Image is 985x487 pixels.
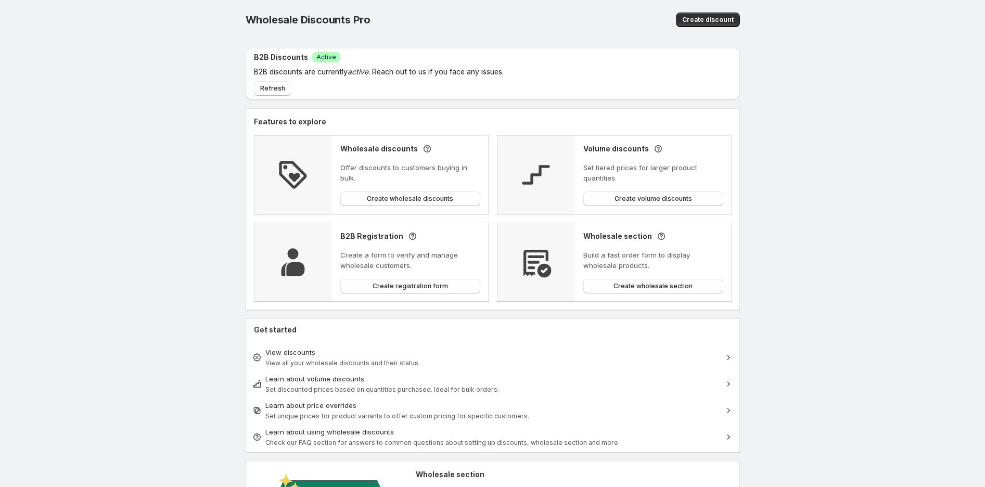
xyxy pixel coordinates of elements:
button: Create discount [676,12,740,27]
h2: Features to explore [254,117,732,127]
h3: B2B Registration [340,231,403,241]
h2: B2B Discounts [254,52,308,62]
button: Refresh [254,81,291,96]
div: Learn about price overrides [265,400,720,411]
img: Feature Icon [519,158,553,191]
div: Learn about volume discounts [265,374,720,384]
button: Create wholesale discounts [340,191,480,206]
p: Create a form to verify and manage wholesale customers. [340,250,480,271]
span: Create wholesale discounts [367,195,453,203]
span: Check our FAQ section for answers to common questions about setting up discounts, wholesale secti... [265,439,618,446]
span: Active [316,53,336,61]
span: Create wholesale section [613,282,693,290]
span: Wholesale Discounts Pro [246,14,370,26]
h3: Wholesale discounts [340,144,418,154]
p: Build a fast order form to display wholesale products. [583,250,723,271]
span: Set unique prices for product variants to offer custom pricing for specific customers. [265,412,529,420]
button: Create volume discounts [583,191,723,206]
h3: Volume discounts [583,144,649,154]
h3: Wholesale section [583,231,652,241]
span: View all your wholesale discounts and their status [265,359,418,367]
img: Feature Icon [276,158,310,191]
button: Create wholesale section [583,279,723,293]
p: Set tiered prices for larger product quantities. [583,162,723,183]
h2: Wholesale section [416,469,732,480]
p: B2B discounts are currently . Reach out to us if you face any issues. [254,67,669,77]
button: Create registration form [340,279,480,293]
img: Feature Icon [276,246,310,279]
span: Set discounted prices based on quantities purchased. Ideal for bulk orders. [265,386,499,393]
p: Offer discounts to customers buying in bulk. [340,162,480,183]
em: active [348,67,368,76]
div: Learn about using wholesale discounts [265,427,720,437]
span: Create registration form [373,282,448,290]
div: View discounts [265,347,720,357]
span: Create discount [682,16,734,24]
h2: Get started [254,325,732,335]
span: Create volume discounts [615,195,692,203]
img: Feature Icon [519,246,553,279]
span: Refresh [260,84,285,93]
